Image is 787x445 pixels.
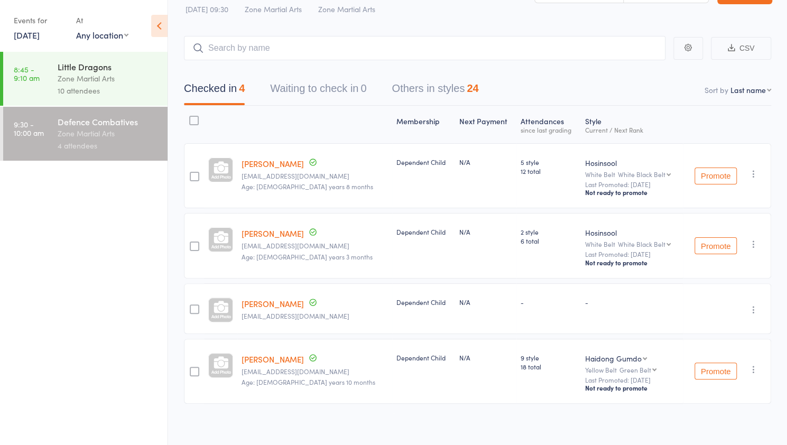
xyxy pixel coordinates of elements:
[14,65,40,82] time: 8:45 - 9:10 am
[585,251,679,258] small: Last Promoted: [DATE]
[521,236,577,245] span: 6 total
[585,384,679,392] div: Not ready to promote
[585,126,679,133] div: Current / Next Rank
[242,242,388,249] small: bernardflynn@hotmail.co.uk
[516,110,581,138] div: Atten­dances
[242,172,388,180] small: Janetteliu@hotmail.com
[14,29,40,41] a: [DATE]
[58,85,159,97] div: 10 attendees
[585,258,679,267] div: Not ready to promote
[242,298,304,309] a: [PERSON_NAME]
[242,312,388,320] small: Janetteliu@hotmail.com
[695,168,737,184] button: Promote
[459,157,512,166] div: N/A
[396,157,451,166] div: Dependent Child
[76,12,128,29] div: At
[618,240,665,247] div: White Black Belt
[585,157,679,168] div: Hosinsool
[585,171,679,178] div: White Belt
[14,12,66,29] div: Events for
[459,298,512,307] div: N/A
[242,252,373,261] span: Age: [DEMOGRAPHIC_DATA] years 3 months
[695,237,737,254] button: Promote
[242,182,373,191] span: Age: [DEMOGRAPHIC_DATA] years 8 months
[3,107,168,161] a: 9:30 -10:00 amDefence CombativesZone Martial Arts4 attendees
[619,366,651,373] div: Green Belt
[242,354,304,365] a: [PERSON_NAME]
[58,116,159,127] div: Defence Combatives
[184,77,245,105] button: Checked in4
[76,29,128,41] div: Any location
[396,353,451,362] div: Dependent Child
[392,110,455,138] div: Membership
[705,85,728,95] label: Sort by
[360,82,366,94] div: 0
[184,36,665,60] input: Search by name
[186,4,228,14] span: [DATE] 09:30
[58,127,159,140] div: Zone Martial Arts
[14,120,44,137] time: 9:30 - 10:00 am
[242,158,304,169] a: [PERSON_NAME]
[3,52,168,106] a: 8:45 -9:10 amLittle DragonsZone Martial Arts10 attendees
[585,240,679,247] div: White Belt
[521,157,577,166] span: 5 style
[585,227,679,238] div: Hosinsool
[585,353,642,364] div: Haidong Gumdo
[695,363,737,379] button: Promote
[459,353,512,362] div: N/A
[585,298,679,307] div: -
[58,140,159,152] div: 4 attendees
[392,77,478,105] button: Others in styles24
[242,228,304,239] a: [PERSON_NAME]
[711,37,771,60] button: CSV
[585,188,679,197] div: Not ready to promote
[618,171,665,178] div: White Black Belt
[396,227,451,236] div: Dependent Child
[270,77,366,105] button: Waiting to check in0
[396,298,451,307] div: Dependent Child
[242,368,388,375] small: kayellp@hotmail.com
[58,72,159,85] div: Zone Martial Arts
[521,227,577,236] span: 2 style
[459,227,512,236] div: N/A
[585,376,679,384] small: Last Promoted: [DATE]
[318,4,375,14] span: Zone Martial Arts
[521,166,577,175] span: 12 total
[242,377,375,386] span: Age: [DEMOGRAPHIC_DATA] years 10 months
[585,366,679,373] div: Yellow Belt
[455,110,516,138] div: Next Payment
[521,353,577,362] span: 9 style
[239,82,245,94] div: 4
[730,85,766,95] div: Last name
[521,362,577,371] span: 18 total
[58,61,159,72] div: Little Dragons
[585,181,679,188] small: Last Promoted: [DATE]
[467,82,478,94] div: 24
[521,126,577,133] div: since last grading
[245,4,302,14] span: Zone Martial Arts
[581,110,683,138] div: Style
[521,298,577,307] div: -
